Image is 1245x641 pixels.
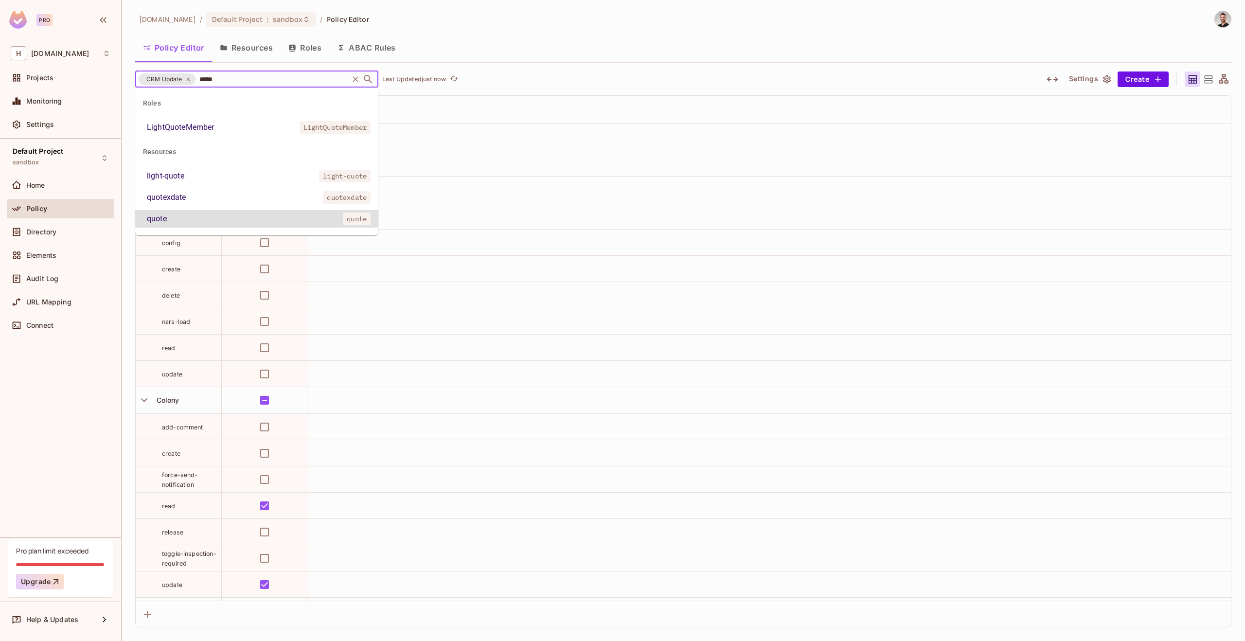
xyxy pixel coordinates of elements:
span: Click to refresh data [446,73,460,85]
span: toggle-inspection-required [162,550,216,567]
div: Pro [36,14,53,26]
img: SReyMgAAAABJRU5ErkJggg== [9,11,27,29]
li: / [320,15,322,24]
span: Directory [26,228,56,236]
span: Monitoring [26,97,62,105]
span: Settings [26,121,54,128]
span: Policy Editor [326,15,369,24]
span: quote [343,213,371,225]
span: LightQuoteMember [300,121,371,134]
span: config [162,239,180,247]
span: Default Project [13,147,63,155]
span: the active workspace [139,15,196,24]
div: quotexdate [147,192,186,203]
span: quotexdate [323,191,371,204]
span: Colony [153,396,179,404]
button: refresh [448,73,460,85]
div: light-quote [147,170,184,182]
div: Roles [135,91,378,115]
span: CRM Update [141,74,188,84]
img: dor@honeycombinsurance.com [1215,11,1231,27]
button: Create [1118,71,1169,87]
span: Elements [26,251,56,259]
div: LightQuoteMember [147,122,214,133]
span: Connect [26,321,53,329]
span: Projects [26,74,53,82]
button: Close [361,72,375,86]
span: release [162,529,183,536]
button: Settings [1065,71,1114,87]
span: create [162,450,180,457]
span: sandbox [13,159,39,166]
span: add-comment [162,424,203,431]
button: Clear [349,72,362,86]
div: Resources [135,140,378,163]
button: Upgrade [16,574,64,589]
span: create [162,266,180,273]
span: URL Mapping [26,298,71,306]
button: Roles [281,36,329,60]
span: H [11,46,26,60]
span: update [162,371,182,378]
p: Last Updated just now [382,75,446,83]
span: Audit Log [26,275,58,283]
span: Home [26,181,45,189]
span: Help & Updates [26,616,78,623]
span: refresh [450,74,458,84]
span: Default Project [212,15,263,24]
button: Resources [212,36,281,60]
span: Policy [26,205,47,213]
div: quote [147,213,167,225]
span: update [162,581,182,588]
span: delete [162,292,180,299]
span: : [266,16,269,23]
span: nars-load [162,318,190,325]
li: / [200,15,202,24]
button: ABAC Rules [329,36,404,60]
span: light-quote [319,170,371,182]
div: CRM Update [139,73,196,85]
span: read [162,502,176,510]
button: Policy Editor [135,36,212,60]
div: Pro plan limit exceeded [16,546,89,555]
span: read [162,344,176,352]
span: sandbox [273,15,302,24]
span: Workspace: honeycombinsurance.com [31,50,89,57]
span: force-send-notification [162,471,198,488]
